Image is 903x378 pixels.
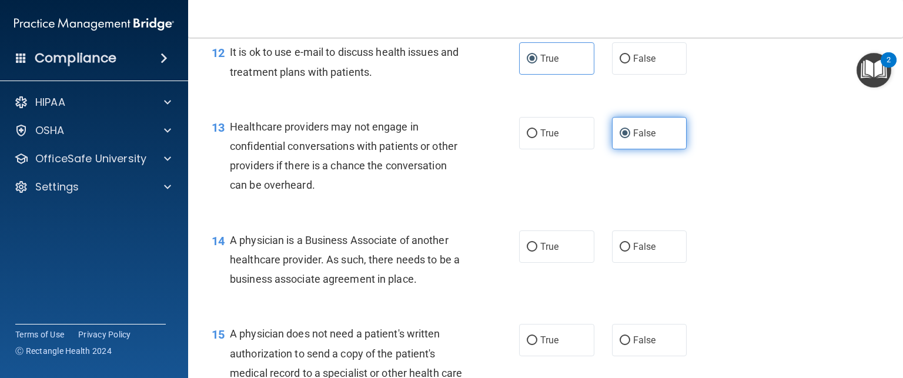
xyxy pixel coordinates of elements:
[15,329,64,340] a: Terms of Use
[540,128,558,139] span: True
[14,95,171,109] a: HIPAA
[35,152,146,166] p: OfficeSafe University
[527,129,537,138] input: True
[35,95,65,109] p: HIPAA
[857,53,891,88] button: Open Resource Center, 2 new notifications
[14,123,171,138] a: OSHA
[633,128,656,139] span: False
[212,46,225,60] span: 12
[14,180,171,194] a: Settings
[212,327,225,342] span: 15
[14,12,174,36] img: PMB logo
[212,234,225,248] span: 14
[540,241,558,252] span: True
[540,334,558,346] span: True
[527,55,537,63] input: True
[527,336,537,345] input: True
[620,336,630,345] input: False
[230,121,457,192] span: Healthcare providers may not engage in confidential conversations with patients or other provider...
[633,334,656,346] span: False
[35,50,116,66] h4: Compliance
[620,243,630,252] input: False
[540,53,558,64] span: True
[14,152,171,166] a: OfficeSafe University
[230,46,459,78] span: It is ok to use e-mail to discuss health issues and treatment plans with patients.
[35,180,79,194] p: Settings
[887,60,891,75] div: 2
[230,234,460,285] span: A physician is a Business Associate of another healthcare provider. As such, there needs to be a ...
[78,329,131,340] a: Privacy Policy
[633,53,656,64] span: False
[212,121,225,135] span: 13
[620,55,630,63] input: False
[527,243,537,252] input: True
[844,297,889,342] iframe: Drift Widget Chat Controller
[620,129,630,138] input: False
[15,345,112,357] span: Ⓒ Rectangle Health 2024
[35,123,65,138] p: OSHA
[633,241,656,252] span: False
